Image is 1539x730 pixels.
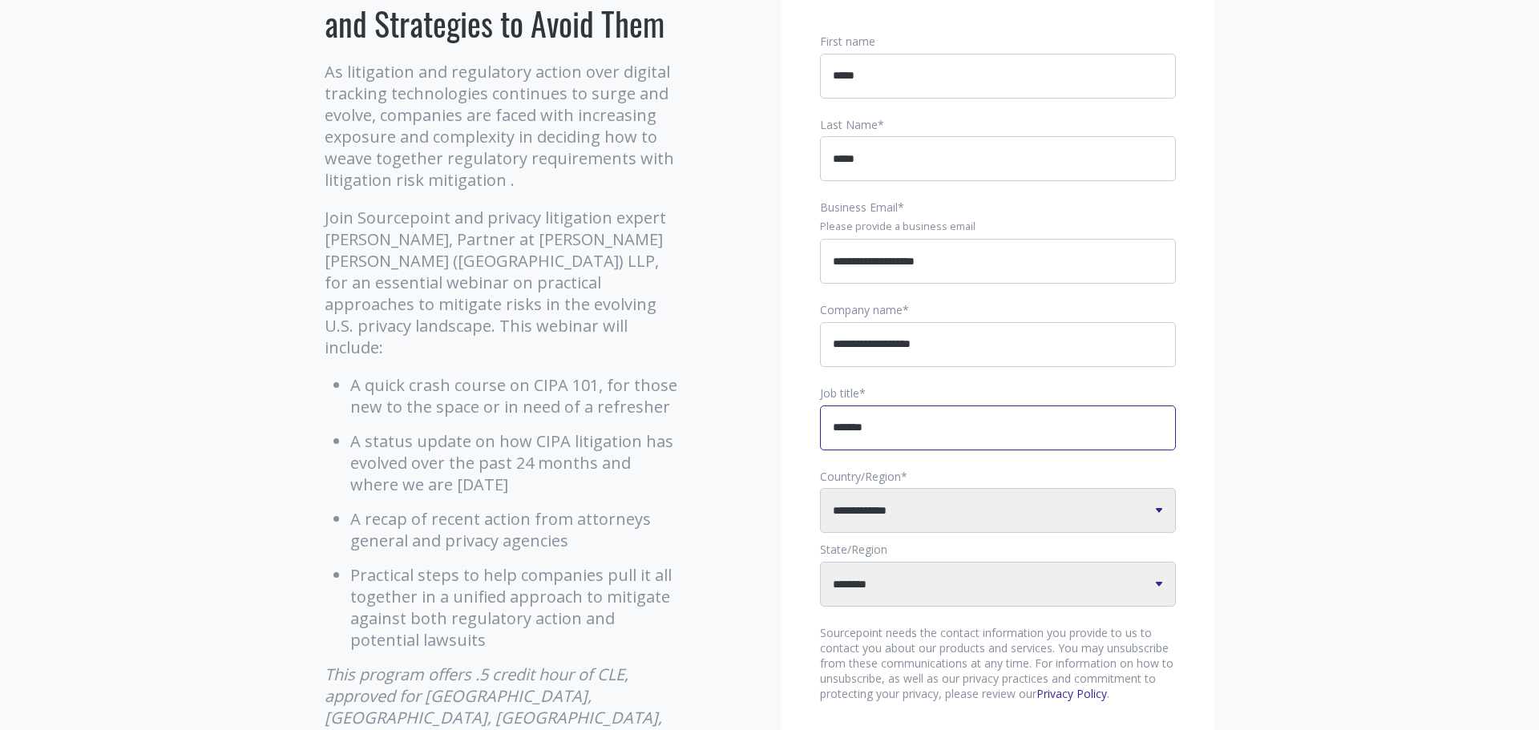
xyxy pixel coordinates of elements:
span: First name [820,34,875,49]
li: A quick crash course on CIPA 101, for those new to the space or in need of a refresher [350,374,681,417]
li: Practical steps to help companies pull it all together in a unified approach to mitigate against ... [350,564,681,651]
span: State/Region [820,542,887,557]
span: Job title [820,385,859,401]
span: Last Name [820,117,878,132]
span: Country/Region [820,469,901,484]
span: Company name [820,302,903,317]
li: A recap of recent action from attorneys general and privacy agencies [350,508,681,551]
p: Join Sourcepoint and privacy litigation expert [PERSON_NAME], Partner at [PERSON_NAME] [PERSON_NA... [325,207,681,358]
span: Business Email [820,200,898,215]
p: As litigation and regulatory action over digital tracking technologies continues to surge and evo... [325,61,681,191]
p: Sourcepoint needs the contact information you provide to us to contact you about our products and... [820,626,1176,702]
a: Privacy Policy [1036,686,1107,701]
li: A status update on how CIPA litigation has evolved over the past 24 months and where we are [DATE] [350,430,681,495]
legend: Please provide a business email [820,220,1176,234]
